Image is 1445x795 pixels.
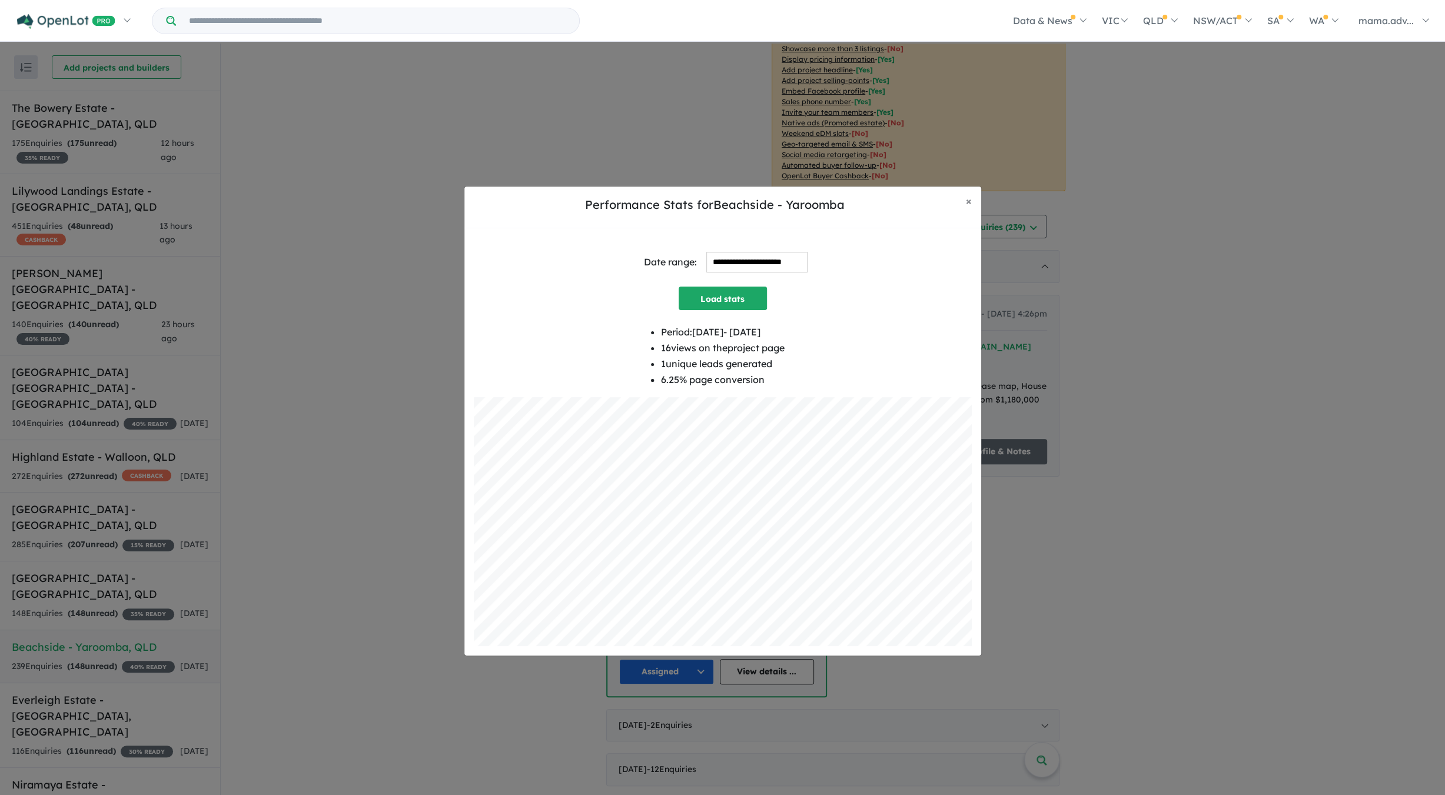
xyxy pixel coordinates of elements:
input: Try estate name, suburb, builder or developer [178,8,577,34]
span: mama.adv... [1358,15,1414,26]
li: 6.25 % page conversion [661,372,785,388]
div: Date range: [644,254,697,270]
li: 16 views on the project page [661,340,785,356]
li: 1 unique leads generated [661,356,785,372]
span: × [966,194,972,208]
button: Load stats [679,287,767,310]
img: Openlot PRO Logo White [17,14,115,29]
li: Period: [DATE] - [DATE] [661,324,785,340]
h5: Performance Stats for Beachside - Yaroomba [474,196,956,214]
